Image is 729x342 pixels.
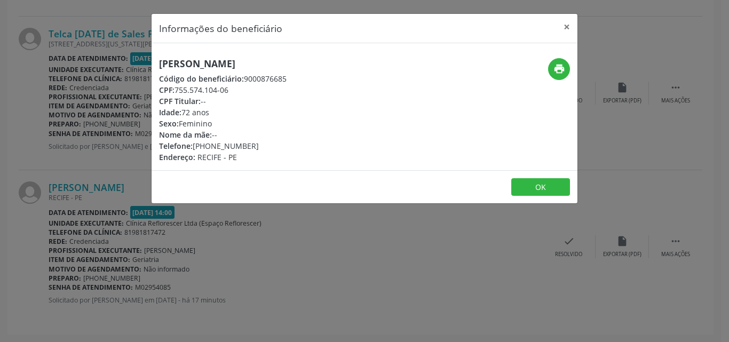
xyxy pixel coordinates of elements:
[159,96,201,106] span: CPF Titular:
[548,58,570,80] button: print
[159,84,287,96] div: 755.574.104-06
[159,140,287,152] div: [PHONE_NUMBER]
[159,85,175,95] span: CPF:
[556,14,577,40] button: Close
[159,118,287,129] div: Feminino
[159,107,287,118] div: 72 anos
[197,152,237,162] span: RECIFE - PE
[159,129,287,140] div: --
[159,21,282,35] h5: Informações do beneficiário
[159,118,179,129] span: Sexo:
[159,152,195,162] span: Endereço:
[159,141,193,151] span: Telefone:
[159,96,287,107] div: --
[159,58,287,69] h5: [PERSON_NAME]
[159,73,287,84] div: 9000876685
[553,63,565,75] i: print
[511,178,570,196] button: OK
[159,74,244,84] span: Código do beneficiário:
[159,130,212,140] span: Nome da mãe:
[159,107,181,117] span: Idade:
